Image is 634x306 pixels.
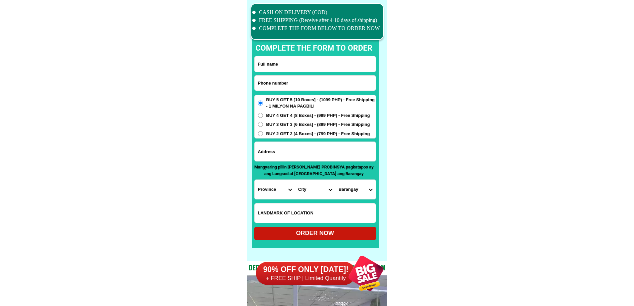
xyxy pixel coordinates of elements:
li: FREE SHIPPING (Receive after 4-10 days of shipping) [252,16,380,24]
li: COMPLETE THE FORM BELOW TO ORDER NOW [252,24,380,32]
input: Input phone_number [255,76,376,91]
input: Input full_name [255,56,376,72]
input: BUY 2 GET 2 [4 Boxes] - (799 PHP) - Free Shipping [258,131,263,136]
span: BUY 2 GET 2 [4 Boxes] - (799 PHP) - Free Shipping [266,131,370,137]
input: Input address [255,142,376,161]
span: BUY 3 GET 3 [6 Boxes] - (899 PHP) - Free Shipping [266,121,370,128]
h6: + FREE SHIP | Limited Quantily [256,275,356,282]
input: BUY 3 GET 3 [6 Boxes] - (899 PHP) - Free Shipping [258,122,263,127]
h2: Dedicated and professional consulting team [247,262,387,272]
div: ORDER NOW [254,229,376,238]
select: Select commune [335,180,375,199]
select: Select province [255,180,295,199]
input: Input LANDMARKOFLOCATION [255,203,376,223]
span: BUY 5 GET 5 [10 Boxes] - (1099 PHP) - Free Shipping - 1 MILYON NA PAGBILI [266,97,376,110]
input: BUY 4 GET 4 [8 Boxes] - (999 PHP) - Free Shipping [258,113,263,118]
h6: 90% OFF ONLY [DATE]! [256,265,356,275]
span: BUY 4 GET 4 [8 Boxes] - (999 PHP) - Free Shipping [266,112,370,119]
input: BUY 5 GET 5 [10 Boxes] - (1099 PHP) - Free Shipping - 1 MILYON NA PAGBILI [258,101,263,106]
li: CASH ON DELIVERY (COD) [252,8,380,16]
p: complete the form to order [249,43,379,54]
select: Select district [295,180,335,199]
p: Mangyaring piliin [PERSON_NAME] PROBINSYA pagkatapos ay ang Lungsod at [GEOGRAPHIC_DATA] ang Bara... [254,164,374,177]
